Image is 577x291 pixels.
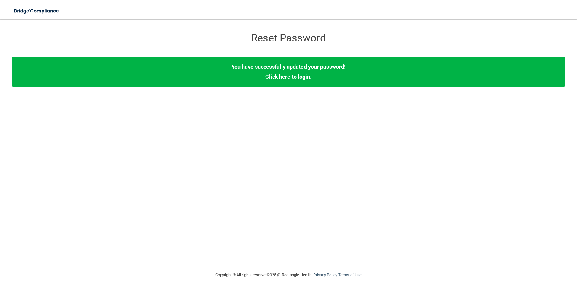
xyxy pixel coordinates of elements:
[338,273,362,277] a: Terms of Use
[9,5,65,17] img: bridge_compliance_login_screen.278c3ca4.svg
[178,265,399,285] div: Copyright © All rights reserved 2025 @ Rectangle Health | |
[178,32,399,44] h3: Reset Password
[265,74,310,80] a: Click here to login
[313,273,337,277] a: Privacy Policy
[231,64,346,70] b: You have successfully updated your password!
[12,57,565,86] div: .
